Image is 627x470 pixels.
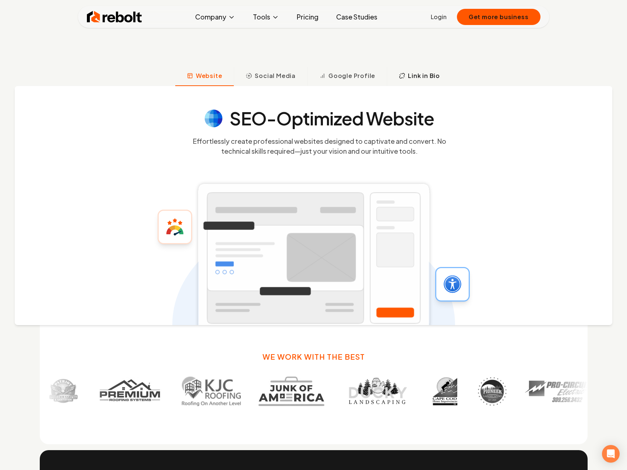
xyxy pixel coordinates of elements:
div: Open Intercom Messenger [602,445,620,463]
h3: We work with the best [263,352,365,362]
button: Company [189,10,241,24]
a: Login [431,13,447,21]
img: Customer 3 [180,377,239,406]
button: Get more business [457,9,540,25]
span: Social Media [255,71,296,80]
button: Link in Bio [387,67,452,86]
img: Customer 4 [257,377,323,406]
a: Pricing [291,10,324,24]
button: Google Profile [307,67,387,86]
img: Customer 2 [94,377,163,406]
button: Tools [247,10,285,24]
a: Case Studies [330,10,383,24]
span: Link in Bio [408,71,440,80]
h4: SEO-Optimized Website [230,110,434,127]
span: Google Profile [328,71,375,80]
button: Website [175,67,234,86]
img: Customer 8 [523,377,591,406]
img: Customer 6 [429,377,458,406]
button: Social Media [234,67,307,86]
img: Rebolt Logo [87,10,142,24]
img: Customer 5 [341,377,411,406]
img: Customer 7 [476,377,506,406]
img: Customer 1 [47,377,77,406]
span: Website [196,71,222,80]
